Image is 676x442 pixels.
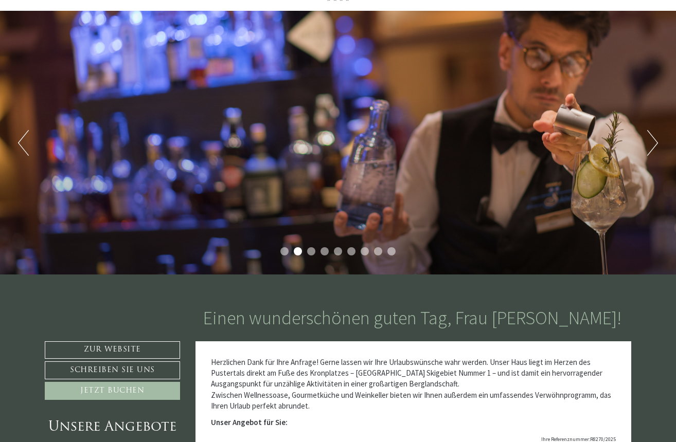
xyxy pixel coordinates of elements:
a: Schreiben Sie uns [45,361,180,379]
div: Unsere Angebote [45,418,180,437]
small: 18:49 [15,48,147,54]
p: Herzlichen Dank für Ihre Anfrage! Gerne lassen wir Ihre Urlaubswünsche wahr werden. Unser Haus li... [211,357,616,412]
a: Zur Website [45,341,180,359]
div: [DATE] [186,8,220,24]
a: Jetzt buchen [45,382,180,400]
button: Senden [339,271,405,289]
div: Guten Tag, wie können wir Ihnen helfen? [8,27,152,57]
button: Previous [18,130,29,156]
button: Next [647,130,658,156]
div: Montis – Active Nature Spa [15,29,147,37]
h1: Einen wunderschönen guten Tag, Frau [PERSON_NAME]! [203,308,621,328]
strong: Unser Angebot für Sie: [211,417,288,427]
